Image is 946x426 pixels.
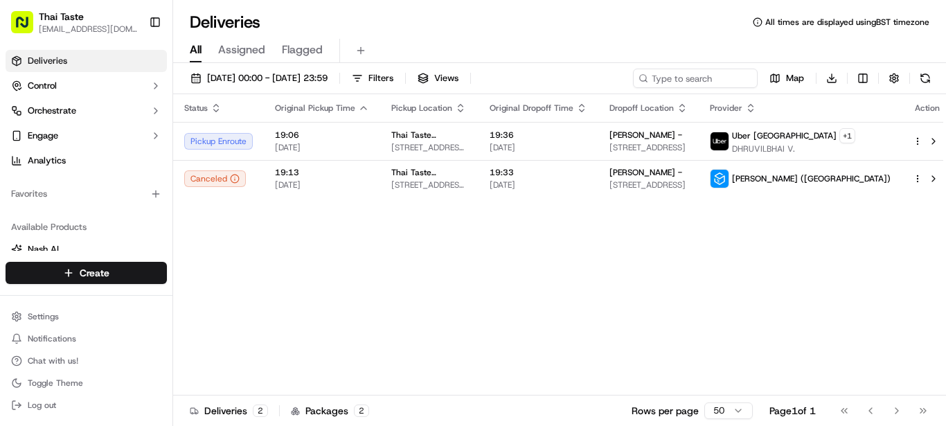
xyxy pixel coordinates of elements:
[346,69,400,88] button: Filters
[190,404,268,418] div: Deliveries
[28,105,76,117] span: Orchestrate
[391,142,467,153] span: [STREET_ADDRESS][PERSON_NAME]
[28,333,76,344] span: Notifications
[184,170,246,187] button: Canceled
[434,72,458,85] span: Views
[765,17,929,28] span: All times are displayed using BST timezone
[6,150,167,172] a: Analytics
[218,42,265,58] span: Assigned
[275,142,369,153] span: [DATE]
[39,10,84,24] button: Thai Taste
[411,69,465,88] button: Views
[6,262,167,284] button: Create
[710,103,742,114] span: Provider
[6,238,167,260] button: Nash AI
[633,69,758,88] input: Type to search
[609,167,682,178] span: [PERSON_NAME] -
[913,103,942,114] div: Action
[28,311,59,322] span: Settings
[6,216,167,238] div: Available Products
[6,50,167,72] a: Deliveries
[6,183,167,205] div: Favorites
[6,125,167,147] button: Engage
[490,103,573,114] span: Original Dropoff Time
[6,351,167,371] button: Chat with us!
[207,72,328,85] span: [DATE] 00:00 - [DATE] 23:59
[28,243,59,256] span: Nash AI
[609,142,688,153] span: [STREET_ADDRESS]
[711,170,729,188] img: stuart_logo.png
[275,103,355,114] span: Original Pickup Time
[354,405,369,417] div: 2
[6,100,167,122] button: Orchestrate
[282,42,323,58] span: Flagged
[732,173,891,184] span: [PERSON_NAME] ([GEOGRAPHIC_DATA])
[6,307,167,326] button: Settings
[368,72,393,85] span: Filters
[711,132,729,150] img: uber-new-logo.jpeg
[391,130,467,141] span: Thai Taste Kensington | Thai Taste Kensington
[763,69,810,88] button: Map
[80,266,109,280] span: Create
[916,69,935,88] button: Refresh
[253,405,268,417] div: 2
[839,128,855,143] button: +1
[490,167,587,178] span: 19:33
[291,404,369,418] div: Packages
[632,404,699,418] p: Rows per page
[6,75,167,97] button: Control
[732,143,855,154] span: DHRUVILBHAI V.
[490,179,587,190] span: [DATE]
[275,130,369,141] span: 19:06
[184,103,208,114] span: Status
[275,179,369,190] span: [DATE]
[28,80,57,92] span: Control
[786,72,804,85] span: Map
[190,11,260,33] h1: Deliveries
[391,103,452,114] span: Pickup Location
[6,373,167,393] button: Toggle Theme
[190,42,202,58] span: All
[769,404,816,418] div: Page 1 of 1
[391,179,467,190] span: [STREET_ADDRESS][PERSON_NAME]
[184,69,334,88] button: [DATE] 00:00 - [DATE] 23:59
[6,6,143,39] button: Thai Taste[EMAIL_ADDRESS][DOMAIN_NAME]
[6,329,167,348] button: Notifications
[39,24,138,35] button: [EMAIL_ADDRESS][DOMAIN_NAME]
[490,142,587,153] span: [DATE]
[28,55,67,67] span: Deliveries
[391,167,467,178] span: Thai Taste Kensington | Thai Taste Kensington
[490,130,587,141] span: 19:36
[28,154,66,167] span: Analytics
[28,378,83,389] span: Toggle Theme
[28,130,58,142] span: Engage
[609,130,682,141] span: [PERSON_NAME] -
[11,243,161,256] a: Nash AI
[732,130,837,141] span: Uber [GEOGRAPHIC_DATA]
[6,396,167,415] button: Log out
[609,179,688,190] span: [STREET_ADDRESS]
[28,355,78,366] span: Chat with us!
[275,167,369,178] span: 19:13
[28,400,56,411] span: Log out
[609,103,674,114] span: Dropoff Location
